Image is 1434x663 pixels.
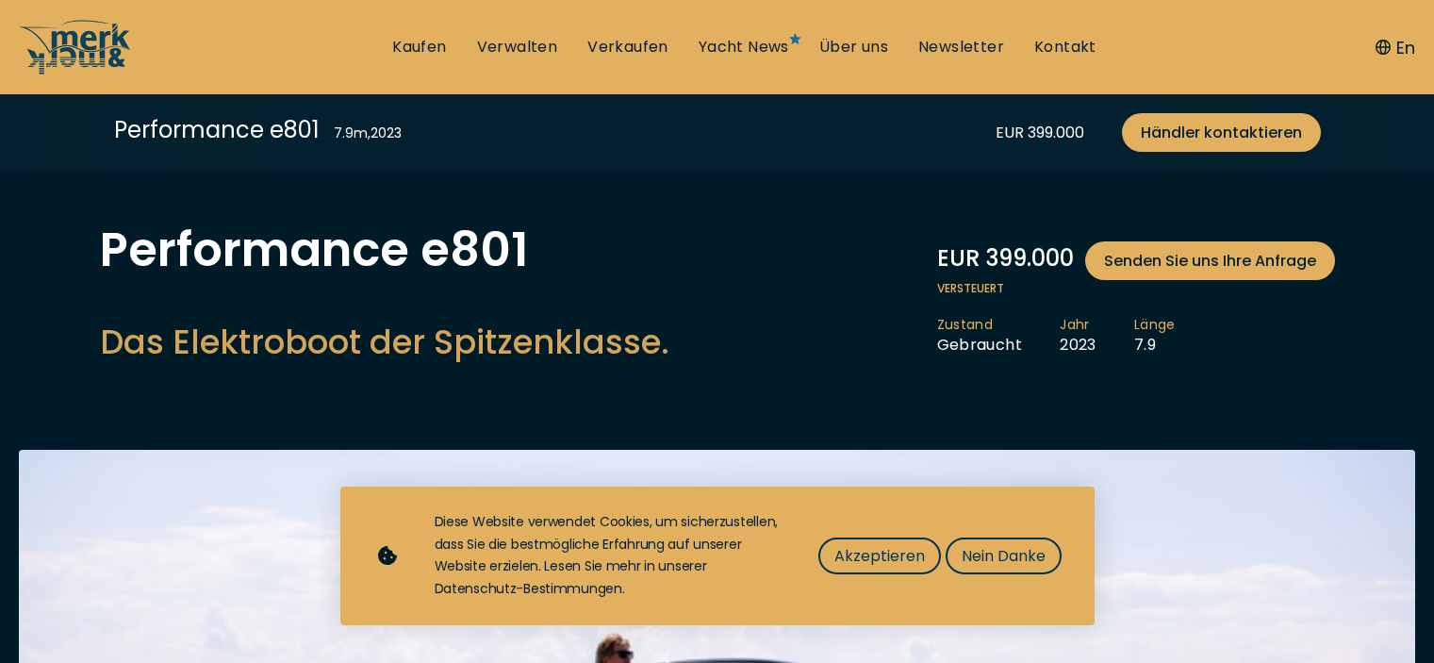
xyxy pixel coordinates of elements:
span: Akzeptieren [834,544,925,568]
button: Akzeptieren [818,538,941,574]
a: Yacht News [699,37,789,58]
div: Performance e801 [114,113,320,146]
a: Verkaufen [587,37,668,58]
a: Händler kontaktieren [1122,113,1321,152]
h1: Performance e801 [100,226,669,273]
div: Diese Website verwendet Cookies, um sicherzustellen, dass Sie die bestmögliche Erfahrung auf unse... [435,511,781,601]
h2: Das Elektroboot der Spitzenklasse. [100,319,669,365]
div: EUR 399.000 [937,241,1335,280]
a: Über uns [819,37,888,58]
a: Senden Sie uns Ihre Anfrage [1085,241,1335,280]
a: Datenschutz-Bestimmungen [435,579,622,598]
span: Senden Sie uns Ihre Anfrage [1104,249,1316,273]
a: Newsletter [918,37,1004,58]
button: En [1376,35,1415,60]
a: Verwalten [477,37,558,58]
a: Kontakt [1034,37,1096,58]
span: Zustand [937,316,1023,335]
button: Nein Danke [946,538,1062,574]
span: Versteuert [937,280,1335,297]
a: Kaufen [392,37,446,58]
span: Jahr [1060,316,1096,335]
span: Händler kontaktieren [1141,121,1302,144]
span: Länge [1134,316,1176,335]
li: 7.9 [1134,316,1213,356]
span: Nein Danke [962,544,1046,568]
li: Gebraucht [937,316,1061,356]
div: 7.9 m , 2023 [334,124,402,143]
div: EUR 399.000 [996,121,1084,144]
li: 2023 [1060,316,1134,356]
